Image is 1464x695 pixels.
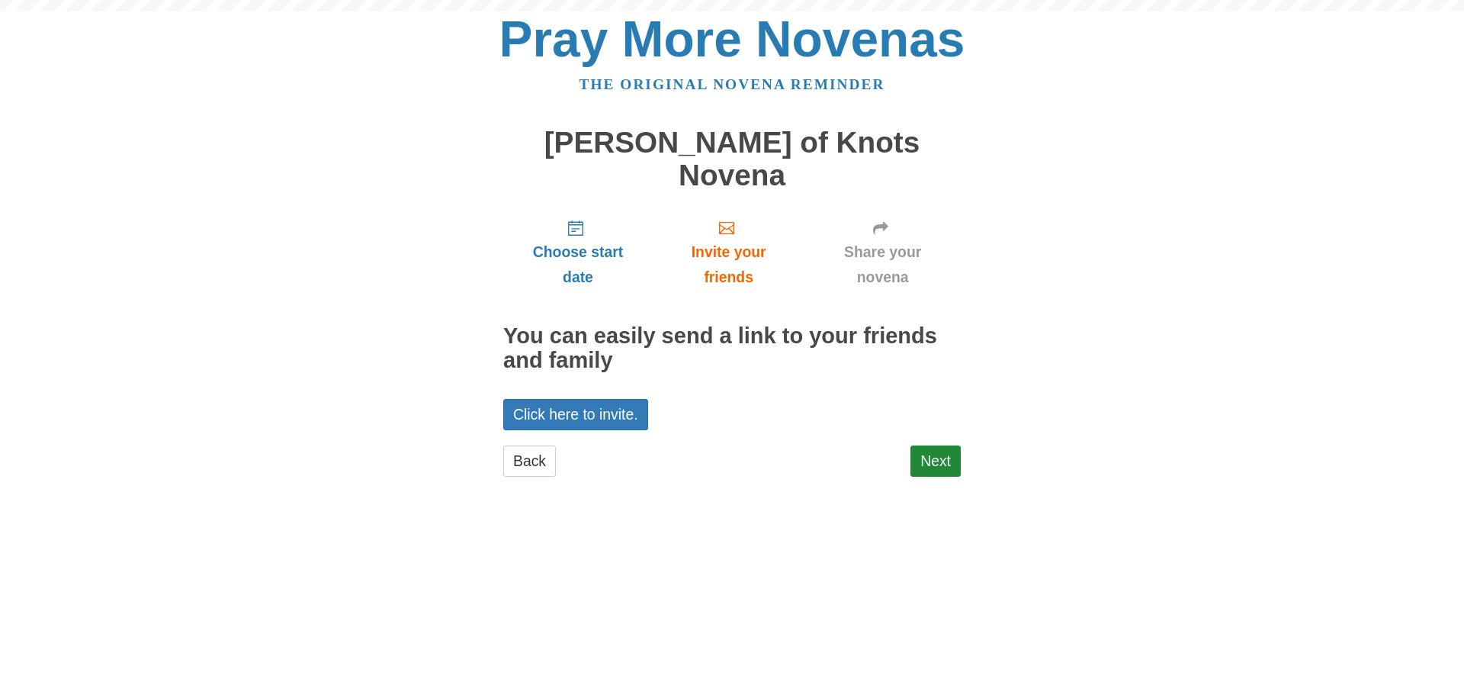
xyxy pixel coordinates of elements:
a: Choose start date [503,207,653,298]
a: Click here to invite. [503,399,648,430]
span: Share your novena [820,240,945,290]
a: The original novena reminder [579,76,885,92]
a: Back [503,446,556,477]
span: Invite your friends [668,240,789,290]
a: Pray More Novenas [499,11,965,67]
h1: [PERSON_NAME] of Knots Novena [503,127,961,191]
a: Invite your friends [653,207,804,298]
h2: You can easily send a link to your friends and family [503,324,961,373]
span: Choose start date [518,240,637,290]
a: Share your novena [804,207,961,298]
a: Next [910,446,961,477]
